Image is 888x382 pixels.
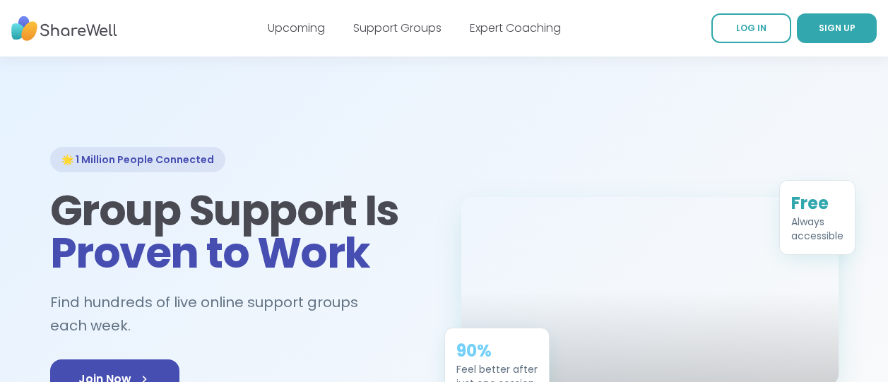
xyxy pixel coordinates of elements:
[11,9,117,48] img: ShareWell Nav Logo
[791,215,843,243] div: Always accessible
[353,20,442,36] a: Support Groups
[456,340,538,362] div: 90%
[268,20,325,36] a: Upcoming
[470,20,561,36] a: Expert Coaching
[50,189,427,274] h1: Group Support Is
[711,13,791,43] a: LOG IN
[50,147,225,172] div: 🌟 1 Million People Connected
[50,223,370,282] span: Proven to Work
[50,291,427,337] h2: Find hundreds of live online support groups each week.
[791,192,843,215] div: Free
[736,22,766,34] span: LOG IN
[819,22,856,34] span: SIGN UP
[797,13,877,43] a: SIGN UP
